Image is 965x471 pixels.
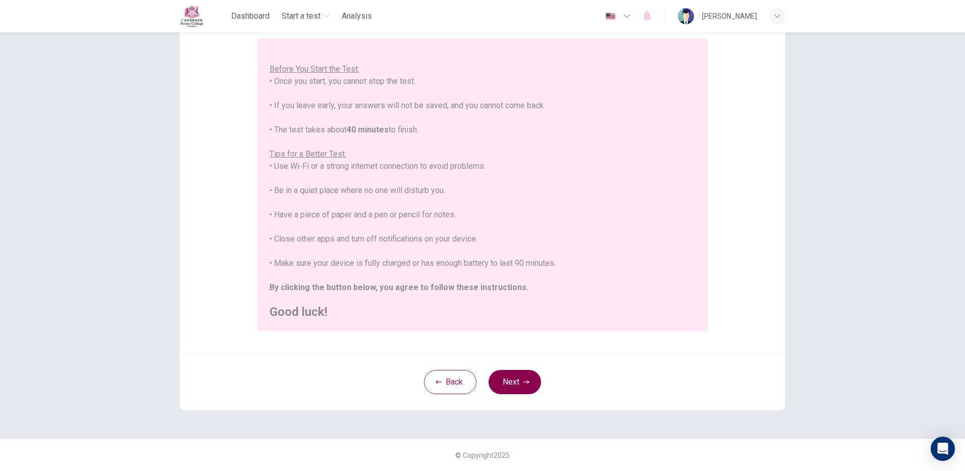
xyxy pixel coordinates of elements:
[702,10,757,22] div: [PERSON_NAME]
[270,149,346,159] u: Tips for a Better Test:
[270,64,359,74] u: Before You Start the Test:
[678,8,694,24] img: Profile picture
[270,39,695,318] div: You are about to start a . • Once you start, you cannot stop the test. • If you leave early, your...
[270,282,528,292] b: By clicking the button below, you agree to follow these instructions.
[489,370,541,394] button: Next
[931,437,955,461] div: Open Intercom Messenger
[180,5,204,27] img: Fettes logo
[270,306,695,318] h2: Good luck!
[347,125,389,134] b: 40 minutes
[455,451,510,459] span: © Copyright 2025
[342,10,372,22] span: Analysis
[338,7,376,25] button: Analysis
[282,10,320,22] span: Start a test
[278,7,334,25] button: Start a test
[424,370,476,394] button: Back
[180,5,227,27] a: Fettes logo
[227,7,274,25] button: Dashboard
[604,13,617,20] img: en
[231,10,270,22] span: Dashboard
